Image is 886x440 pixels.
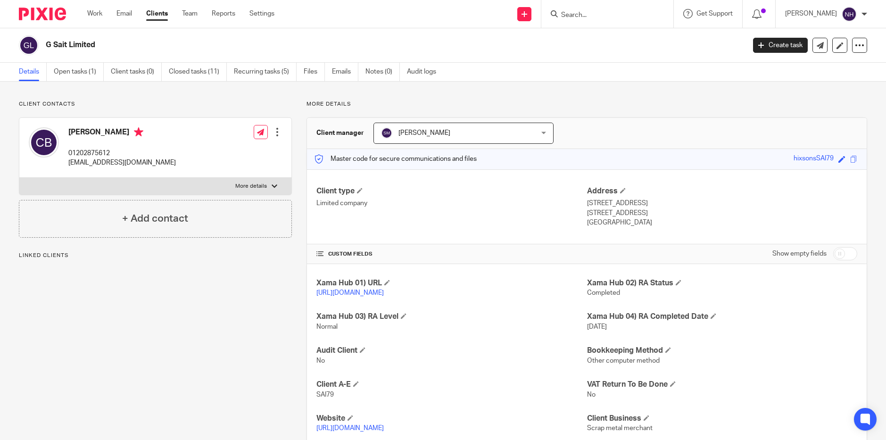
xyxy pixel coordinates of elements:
img: svg%3E [29,127,59,158]
a: Notes (0) [365,63,400,81]
a: Emails [332,63,358,81]
span: [PERSON_NAME] [398,130,450,136]
span: [DATE] [587,324,607,330]
a: Email [116,9,132,18]
a: Create task [753,38,808,53]
a: Settings [249,9,274,18]
h3: Client manager [316,128,364,138]
a: Recurring tasks (5) [234,63,297,81]
img: svg%3E [19,35,39,55]
a: Reports [212,9,235,18]
a: [URL][DOMAIN_NAME] [316,290,384,296]
img: svg%3E [842,7,857,22]
input: Search [560,11,645,20]
a: Audit logs [407,63,443,81]
p: Linked clients [19,252,292,259]
h4: Xama Hub 03) RA Level [316,312,587,322]
a: Details [19,63,47,81]
h4: Xama Hub 04) RA Completed Date [587,312,857,322]
span: SAI79 [316,391,334,398]
span: Normal [316,324,338,330]
img: svg%3E [381,127,392,139]
a: Team [182,9,198,18]
h4: Client type [316,186,587,196]
p: [STREET_ADDRESS] [587,199,857,208]
h4: + Add contact [122,211,188,226]
span: Scrap metal merchant [587,425,653,432]
p: [PERSON_NAME] [785,9,837,18]
h4: [PERSON_NAME] [68,127,176,139]
span: Get Support [696,10,733,17]
p: Client contacts [19,100,292,108]
a: [URL][DOMAIN_NAME] [316,425,384,432]
h4: Address [587,186,857,196]
a: Files [304,63,325,81]
i: Primary [134,127,143,137]
p: [STREET_ADDRESS] [587,208,857,218]
a: Open tasks (1) [54,63,104,81]
span: No [587,391,596,398]
h4: Audit Client [316,346,587,356]
h4: Xama Hub 01) URL [316,278,587,288]
span: Other computer method [587,357,660,364]
p: More details [235,183,267,190]
a: Work [87,9,102,18]
p: More details [306,100,867,108]
h4: CUSTOM FIELDS [316,250,587,258]
a: Client tasks (0) [111,63,162,81]
p: [EMAIL_ADDRESS][DOMAIN_NAME] [68,158,176,167]
p: Limited company [316,199,587,208]
a: Clients [146,9,168,18]
img: Pixie [19,8,66,20]
h4: Client Business [587,414,857,423]
h4: VAT Return To Be Done [587,380,857,390]
p: [GEOGRAPHIC_DATA] [587,218,857,227]
h4: Bookkeeping Method [587,346,857,356]
p: 01202875612 [68,149,176,158]
h4: Xama Hub 02) RA Status [587,278,857,288]
h2: G Sait Limited [46,40,600,50]
span: Completed [587,290,620,296]
h4: Website [316,414,587,423]
label: Show empty fields [772,249,827,258]
p: Master code for secure communications and files [314,154,477,164]
div: hixsonsSAI79 [794,154,834,165]
h4: Client A-E [316,380,587,390]
a: Closed tasks (11) [169,63,227,81]
span: No [316,357,325,364]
